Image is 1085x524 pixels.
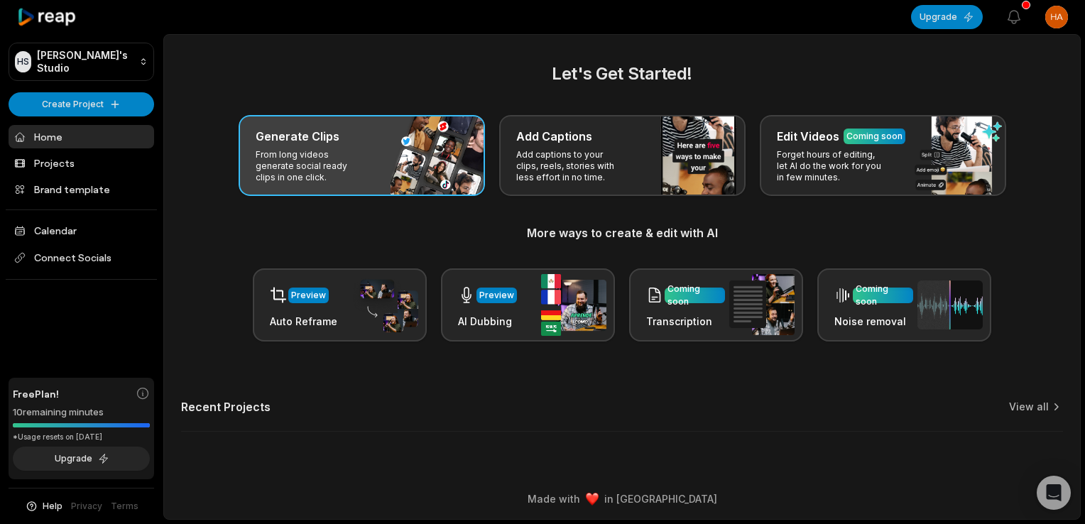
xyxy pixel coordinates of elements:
p: Forget hours of editing, let AI do the work for you in few minutes. [777,149,887,183]
span: Connect Socials [9,245,154,271]
h3: Edit Videos [777,128,839,145]
img: ai_dubbing.png [541,274,606,336]
h3: Add Captions [516,128,592,145]
button: Upgrade [911,5,983,29]
button: Help [25,500,62,513]
h3: Generate Clips [256,128,339,145]
h2: Recent Projects [181,400,271,414]
div: Preview [291,289,326,302]
h3: AI Dubbing [458,314,517,329]
a: Privacy [71,500,102,513]
p: Add captions to your clips, reels, stories with less effort in no time. [516,149,626,183]
div: Preview [479,289,514,302]
a: Brand template [9,178,154,201]
h3: More ways to create & edit with AI [181,224,1063,241]
div: Coming soon [856,283,910,308]
p: [PERSON_NAME]'s Studio [37,49,133,75]
span: Help [43,500,62,513]
img: transcription.png [729,274,795,335]
p: From long videos generate social ready clips in one click. [256,149,366,183]
span: Free Plan! [13,386,59,401]
button: Create Project [9,92,154,116]
h3: Transcription [646,314,725,329]
h3: Auto Reframe [270,314,337,329]
div: *Usage resets on [DATE] [13,432,150,442]
img: noise_removal.png [917,280,983,329]
h3: Noise removal [834,314,913,329]
a: View all [1009,400,1049,414]
a: Projects [9,151,154,175]
img: heart emoji [586,493,599,506]
div: Open Intercom Messenger [1037,476,1071,510]
div: Made with in [GEOGRAPHIC_DATA] [177,491,1067,506]
h2: Let's Get Started! [181,61,1063,87]
img: auto_reframe.png [353,278,418,333]
div: HS [15,51,31,72]
div: Coming soon [846,130,903,143]
a: Calendar [9,219,154,242]
button: Upgrade [13,447,150,471]
div: 10 remaining minutes [13,405,150,420]
div: Coming soon [667,283,722,308]
a: Terms [111,500,138,513]
a: Home [9,125,154,148]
